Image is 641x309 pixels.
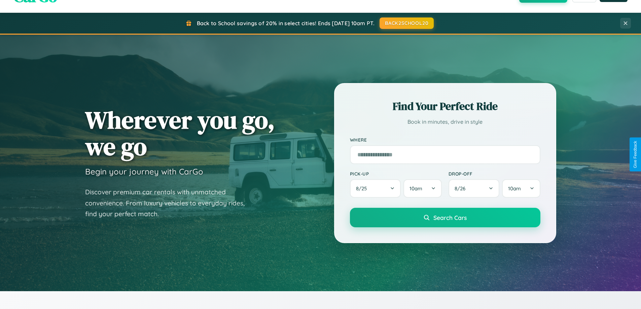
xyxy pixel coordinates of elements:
label: Where [350,137,540,143]
button: 8/26 [449,179,500,198]
h1: Wherever you go, we go [85,107,275,160]
span: Back to School savings of 20% in select cities! Ends [DATE] 10am PT. [197,20,375,27]
p: Discover premium car rentals with unmatched convenience. From luxury vehicles to everyday rides, ... [85,187,253,220]
button: 8/25 [350,179,401,198]
button: Search Cars [350,208,540,227]
button: 10am [403,179,441,198]
div: Give Feedback [633,141,638,168]
h2: Find Your Perfect Ride [350,99,540,114]
span: 8 / 26 [455,185,469,192]
h3: Begin your journey with CarGo [85,166,203,177]
label: Pick-up [350,171,442,177]
button: 10am [502,179,540,198]
span: Search Cars [433,214,467,221]
p: Book in minutes, drive in style [350,117,540,127]
span: 10am [508,185,521,192]
span: 8 / 25 [356,185,370,192]
button: BACK2SCHOOL20 [380,17,434,29]
span: 10am [409,185,422,192]
label: Drop-off [449,171,540,177]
